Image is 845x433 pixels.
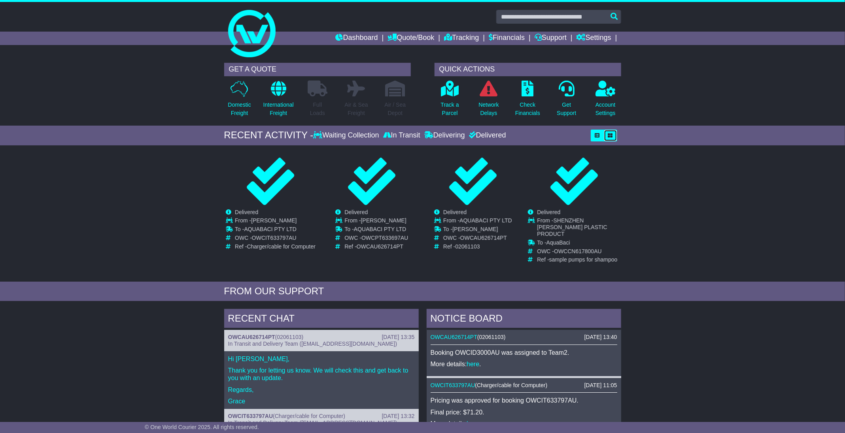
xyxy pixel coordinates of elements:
span: SHENZHEN [PERSON_NAME] PLASTIC PRODUCT [537,217,607,237]
td: Ref - [443,243,512,250]
p: International Freight [263,101,294,117]
a: Track aParcel [440,80,459,122]
a: here [467,361,479,367]
span: Delivered [537,209,561,215]
span: AQUABACI PTY LTD [244,226,297,232]
p: Grace [228,397,415,405]
a: Quote/Book [388,32,434,45]
div: Delivering [422,131,467,140]
td: OWC - [235,235,316,243]
a: OWCAU626714PT [431,334,477,340]
div: [DATE] 13:32 [382,413,414,420]
p: Pricing was approved for booking OWCIT633797AU. [431,397,617,404]
p: Final price: $71.20. [431,409,617,416]
td: To - [443,226,512,235]
p: Network Delays [478,101,499,117]
td: From - [235,217,316,226]
div: ( ) [228,413,415,420]
span: Delivered [443,209,467,215]
a: Settings [577,32,611,45]
a: Tracking [444,32,479,45]
div: RECENT ACTIVITY - [224,130,314,141]
p: Get Support [557,101,576,117]
p: Account Settings [595,101,616,117]
span: Charger/cable for Computer [247,243,316,250]
td: From - [443,217,512,226]
span: © One World Courier 2025. All rights reserved. [145,424,259,430]
td: To - [344,226,408,235]
p: More details: . [431,360,617,368]
span: 02061103 [479,334,503,340]
div: [DATE] 13:35 [382,334,414,341]
span: OWCCN617800AU [554,248,602,254]
td: OWC - [443,235,512,243]
span: sample pumps for shampoo [549,256,618,263]
a: Support [535,32,567,45]
span: OWCAU626714PT [357,243,403,250]
span: Charger/cable for Computer [275,413,344,419]
div: In Transit [381,131,422,140]
div: GET A QUOTE [224,63,411,76]
p: More details: . [431,420,617,427]
p: Domestic Freight [228,101,251,117]
a: Dashboard [336,32,378,45]
td: Ref - [537,256,621,263]
span: Delivered [235,209,258,215]
p: Regards, [228,386,415,393]
div: FROM OUR SUPPORT [224,286,621,297]
span: AQUABACI PTY LTD [354,226,406,232]
p: Air & Sea Freight [345,101,368,117]
span: [PERSON_NAME] [452,226,498,232]
td: Ref - [344,243,408,250]
td: From - [344,217,408,226]
div: NOTICE BOARD [427,309,621,330]
div: RECENT CHAT [224,309,419,330]
a: AccountSettings [595,80,616,122]
span: Charger/cable for Computer [477,382,546,388]
p: Booking OWCID3000AU was assigned to Team2. [431,349,617,356]
span: In Transit and Delivery Team ([EMAIL_ADDRESS][DOMAIN_NAME]) [228,341,397,347]
span: Delivered [344,209,368,215]
span: In Transit and Delivery Team ([EMAIL_ADDRESS][DOMAIN_NAME]) [228,420,397,426]
a: OWCIT633797AU [228,413,273,419]
td: OWC - [537,248,621,257]
span: [PERSON_NAME] [361,217,406,224]
a: InternationalFreight [263,80,294,122]
p: Full Loads [308,101,327,117]
div: QUICK ACTIONS [435,63,621,76]
span: 02061103 [277,334,301,340]
a: GetSupport [556,80,577,122]
td: From - [537,217,621,239]
td: To - [235,226,316,235]
a: CheckFinancials [515,80,541,122]
p: Check Financials [515,101,540,117]
span: [PERSON_NAME] [251,217,297,224]
div: ( ) [431,382,617,389]
span: OWCIT633797AU [252,235,297,241]
td: OWC - [344,235,408,243]
a: NetworkDelays [478,80,499,122]
a: OWCAU626714PT [228,334,275,340]
div: ( ) [228,334,415,341]
span: OWCPT633697AU [361,235,408,241]
div: [DATE] 11:05 [584,382,617,389]
div: Delivered [467,131,506,140]
td: To - [537,239,621,248]
span: OWCAU626714PT [460,235,507,241]
div: Waiting Collection [313,131,381,140]
p: Hi [PERSON_NAME], [228,355,415,363]
div: [DATE] 13:40 [584,334,617,341]
a: DomesticFreight [227,80,251,122]
a: Financials [489,32,525,45]
div: ( ) [431,334,617,341]
p: Air / Sea Depot [385,101,406,117]
p: Track a Parcel [441,101,459,117]
span: AQUABACI PTY LTD [459,217,512,224]
span: 02061103 [455,243,480,250]
p: Thank you for letting us know. We will check this and get back to you with an update. [228,367,415,382]
td: Ref - [235,243,316,250]
span: AquaBaci [546,239,570,246]
a: OWCIT633797AU [431,382,475,388]
a: here [467,420,479,427]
